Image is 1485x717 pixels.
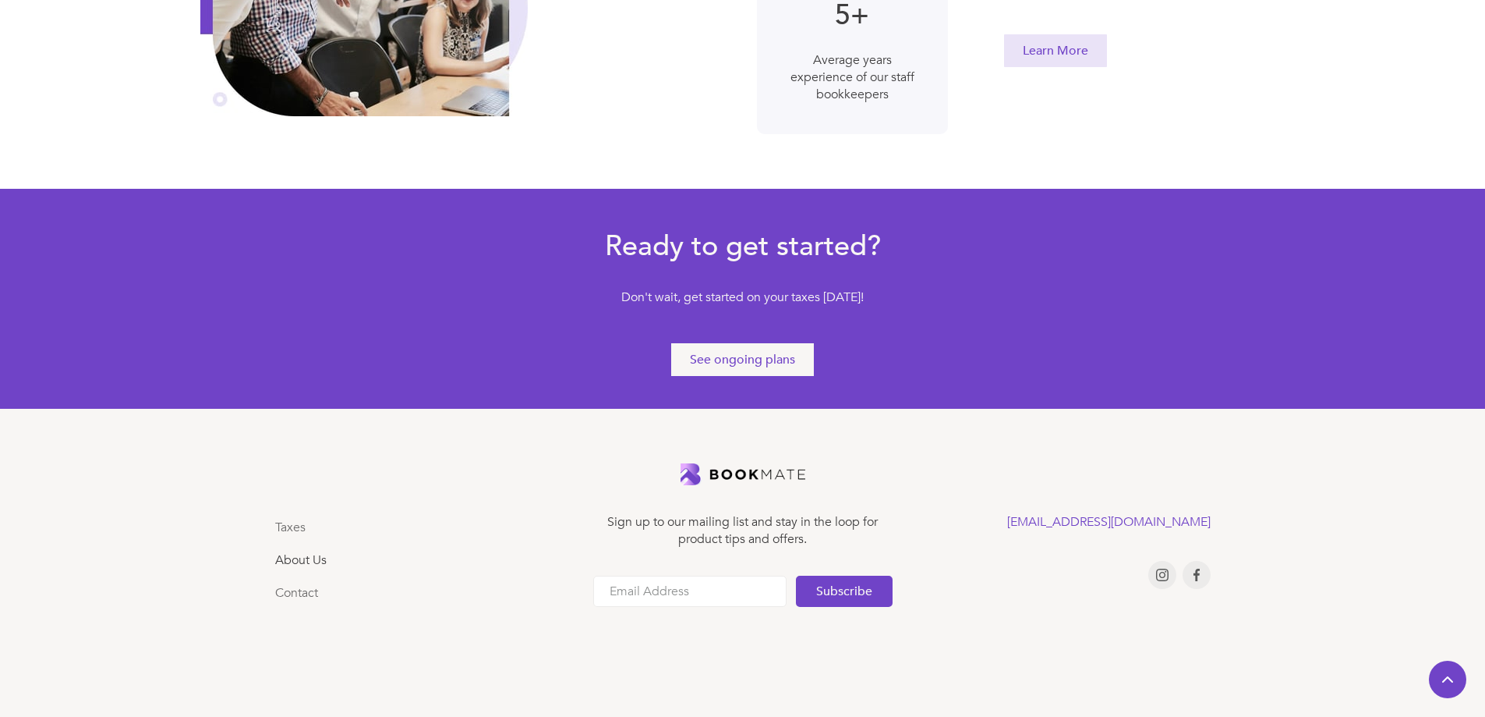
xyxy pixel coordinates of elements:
a: Learn More [1004,34,1107,67]
input: Subscribe [796,576,893,607]
a: About Us [275,552,327,569]
div: Don't wait, get started on your taxes [DATE]! [546,289,940,314]
div: See ongoing plans [690,351,795,368]
form: Email Form [593,576,893,607]
input: Email Address [593,576,787,607]
h3: Ready to get started? [546,228,940,265]
a: Contact [275,584,318,602]
a: See ongoing plans [670,342,815,378]
div: Average years experience of our staff bookkeepers [788,51,917,103]
div: Sign up to our mailing list and stay in the loop for product tips and offers. [593,513,893,548]
a: [EMAIL_ADDRESS][DOMAIN_NAME] [1007,513,1211,531]
a: Taxes [275,519,306,536]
